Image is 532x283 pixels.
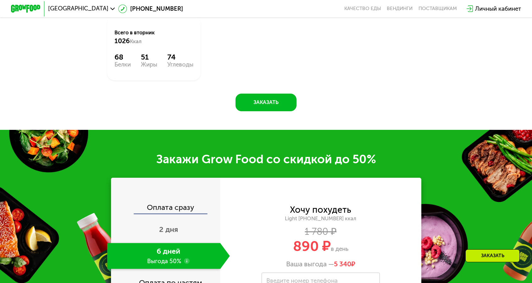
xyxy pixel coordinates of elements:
[220,228,421,236] div: 1 780 ₽
[334,260,351,268] span: 5 340
[114,53,131,61] div: 68
[112,204,220,214] div: Оплата сразу
[465,249,520,262] div: Заказать
[167,53,193,61] div: 74
[130,38,141,44] span: Ккал
[141,53,157,61] div: 51
[118,4,183,13] a: [PHONE_NUMBER]
[344,6,381,12] a: Качество еды
[418,6,457,12] div: поставщикам
[114,62,131,68] div: Белки
[266,279,338,283] label: Введите номер телефона
[293,238,331,255] span: 890 ₽
[141,62,157,68] div: Жиры
[114,29,193,45] div: Всего в вторник
[220,215,421,222] div: Light [PHONE_NUMBER] ккал
[475,4,521,13] div: Личный кабинет
[167,62,193,68] div: Углеводы
[331,245,348,252] span: в день
[159,225,178,234] span: 2 дня
[387,6,413,12] a: Вендинги
[236,94,297,111] button: Заказать
[290,206,351,214] div: Хочу похудеть
[334,260,355,268] span: ₽
[114,37,130,45] span: 1026
[48,6,108,12] span: [GEOGRAPHIC_DATA]
[220,260,421,268] div: Ваша выгода —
